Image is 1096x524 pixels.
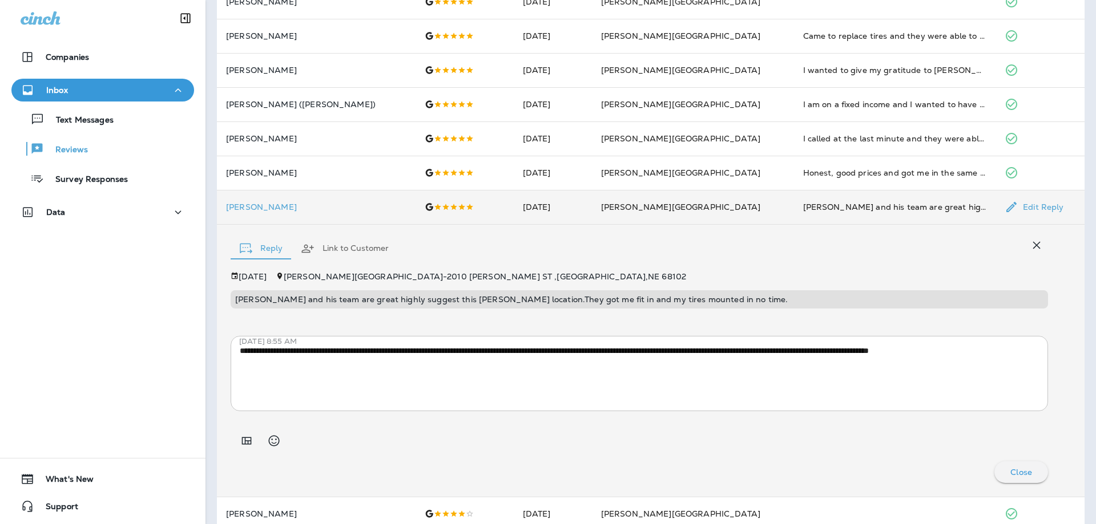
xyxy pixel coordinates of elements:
[226,202,406,212] div: Click to view Customer Drawer
[226,134,406,143] p: [PERSON_NAME]
[226,31,406,40] p: [PERSON_NAME]
[514,19,592,53] td: [DATE]
[601,31,760,41] span: [PERSON_NAME][GEOGRAPHIC_DATA]
[284,271,686,282] span: [PERSON_NAME][GEOGRAPHIC_DATA] - 2010 [PERSON_NAME] ST , [GEOGRAPHIC_DATA] , NE 68102
[44,174,128,185] p: Survey Responses
[34,502,78,515] span: Support
[514,53,592,87] td: [DATE]
[601,202,760,212] span: [PERSON_NAME][GEOGRAPHIC_DATA]
[226,66,406,75] p: [PERSON_NAME]
[803,167,987,178] div: Honest, good prices and got me in the same day and were fast!!!! Highly recommend, I wasn’t sure ...
[292,228,398,269] button: Link to Customer
[226,509,406,518] p: [PERSON_NAME]
[514,121,592,156] td: [DATE]
[11,201,194,224] button: Data
[239,337,1057,346] p: [DATE] 8:55 AM
[235,295,1043,304] p: [PERSON_NAME] and his team are great highly suggest this [PERSON_NAME] location.They got me fit i...
[803,201,987,213] div: Kenneth and his team are great highly suggest this Jensen location.They got me fit in and my tire...
[45,115,114,126] p: Text Messages
[11,46,194,68] button: Companies
[11,468,194,490] button: What's New
[803,64,987,76] div: I wanted to give my gratitude to Jensen for helping my young college daughter with a tire repair ...
[803,133,987,144] div: I called at the last minute and they were able to fit me in and get my car back to me within a fe...
[803,30,987,42] div: Came to replace tires and they were able to repair instead! Great catch by the technician. I came...
[514,87,592,121] td: [DATE]
[11,79,194,101] button: Inbox
[11,495,194,518] button: Support
[514,190,592,224] td: [DATE]
[226,168,406,177] p: [PERSON_NAME]
[601,99,760,109] span: [PERSON_NAME][GEOGRAPHIC_DATA]
[239,272,267,281] p: [DATE]
[803,99,987,110] div: I am on a fixed income and I wanted to have my tire checked. I was having a bumpy ride. Kenneth t...
[601,509,760,519] span: [PERSON_NAME][GEOGRAPHIC_DATA]
[601,168,760,178] span: [PERSON_NAME][GEOGRAPHIC_DATA]
[994,461,1048,483] button: Close
[1018,202,1063,212] p: Edit Reply
[231,228,292,269] button: Reply
[601,65,760,75] span: [PERSON_NAME][GEOGRAPHIC_DATA]
[11,137,194,161] button: Reviews
[44,145,88,156] p: Reviews
[601,133,760,144] span: [PERSON_NAME][GEOGRAPHIC_DATA]
[11,107,194,131] button: Text Messages
[11,166,194,190] button: Survey Responses
[226,202,406,212] p: [PERSON_NAME]
[514,156,592,190] td: [DATE]
[170,7,202,30] button: Collapse Sidebar
[46,52,89,62] p: Companies
[46,208,66,217] p: Data
[226,100,406,109] p: [PERSON_NAME] ([PERSON_NAME])
[1010,468,1032,477] p: Close
[46,86,68,95] p: Inbox
[235,429,258,452] button: Add in a premade template
[34,474,94,488] span: What's New
[263,429,285,452] button: Select an emoji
